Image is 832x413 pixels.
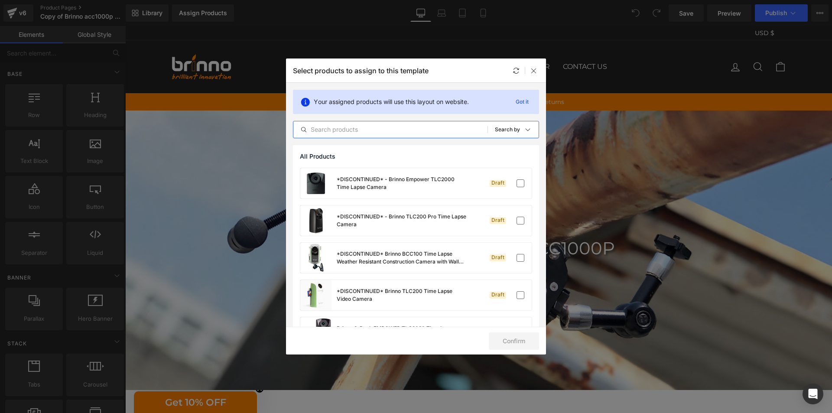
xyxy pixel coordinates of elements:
span: All Products [300,153,335,160]
a: product-img [300,205,331,236]
a: CAMERA [250,32,293,49]
a: SERVICE PROVIDER [348,32,431,49]
p: Search by [495,127,520,133]
div: *DISCONTINUED* Brinno TLC200 Time Lapse Video Camera [337,287,467,303]
div: Draft [490,217,506,224]
a: product-img [300,280,331,310]
span: Hassle-free Returns! [268,73,350,79]
div: Open Intercom Messenger [803,384,823,404]
ul: Primary [218,32,488,49]
a: product-img [300,317,331,348]
div: Draft [490,180,506,187]
p: Select products to assign to this template [293,66,429,75]
div: Draft [490,254,506,261]
input: Search products [293,124,487,135]
span: USD $ [630,3,649,12]
p: Your assigned products will use this layout on website. [314,97,469,107]
div: Brinno 2-Pack EMPOWER TLC2020 Time Lapse Camera - 99-Day Battery Life - Captures Professional 108... [337,325,467,340]
div: Draft [490,292,506,299]
a: CONTACT US [431,32,488,49]
a: product-img [300,168,331,198]
div: *DISCONTINUED* - Brinno Empower TLC2000 Time Lapse Camera [337,176,467,191]
img: Brinno USA [46,27,107,54]
a: NEW [218,32,250,49]
span: We offer Free 30-day Returns [350,72,439,79]
p: Got it [512,97,532,107]
a: product-img [300,243,331,273]
div: *DISCONTINUED* Brinno BCC100 Time Lapse Weather Resistant Construction Camera with Wall Mount [337,250,467,266]
button: Confirm [489,332,539,350]
a: SOLUTIONS [293,32,348,49]
div: *DISCONTINUED* - Brinno TLC200 Pro Time Lapse Camera [337,213,467,228]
